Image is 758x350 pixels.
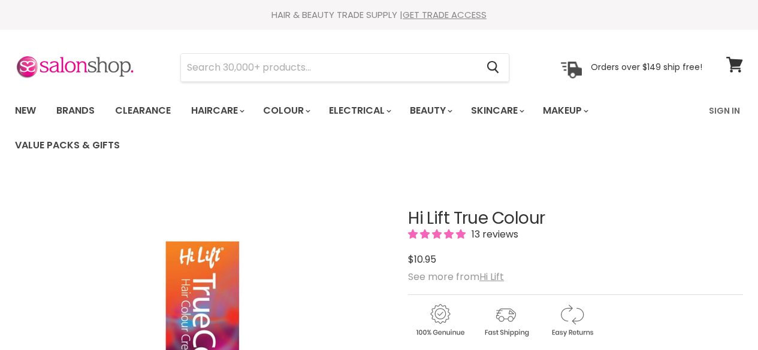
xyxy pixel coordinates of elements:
a: GET TRADE ACCESS [403,8,487,21]
span: 13 reviews [468,227,518,241]
span: $10.95 [408,252,436,266]
ul: Main menu [6,93,702,163]
img: returns.gif [540,302,603,339]
a: Makeup [534,98,596,123]
a: Sign In [702,98,747,123]
a: Skincare [462,98,531,123]
img: shipping.gif [474,302,537,339]
a: Haircare [182,98,252,123]
input: Search [181,54,477,81]
a: Value Packs & Gifts [6,133,129,158]
h1: Hi Lift True Colour [408,209,743,228]
a: Clearance [106,98,180,123]
a: Hi Lift [479,270,504,284]
span: 5.00 stars [408,227,468,241]
a: New [6,98,45,123]
a: Electrical [320,98,398,123]
button: Search [477,54,509,81]
a: Brands [47,98,104,123]
form: Product [180,53,509,82]
a: Colour [254,98,318,123]
p: Orders over $149 ship free! [591,62,702,72]
img: genuine.gif [408,302,472,339]
span: See more from [408,270,504,284]
a: Beauty [401,98,460,123]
